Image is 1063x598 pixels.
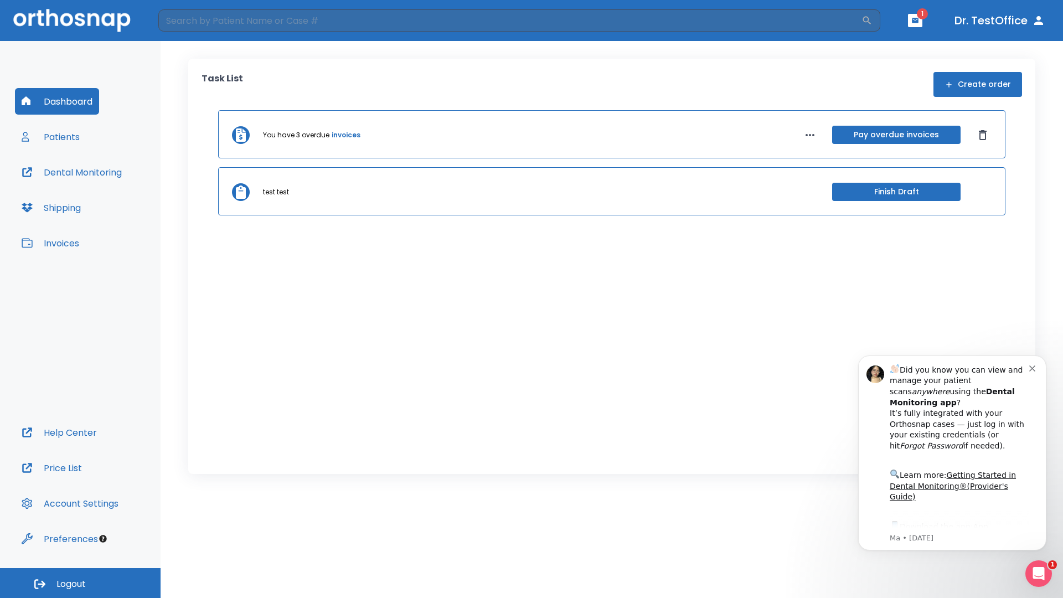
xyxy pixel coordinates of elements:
[263,187,289,197] p: test test
[48,194,188,204] p: Message from Ma, sent 1w ago
[15,525,105,552] button: Preferences
[15,419,104,446] button: Help Center
[48,183,147,203] a: App Store
[950,11,1050,30] button: Dr. TestOffice
[48,181,188,237] div: Download the app: | ​ Let us know if you need help getting started!
[263,130,329,140] p: You have 3 overdue
[832,126,961,144] button: Pay overdue invoices
[332,130,360,140] a: invoices
[917,8,928,19] span: 1
[15,230,86,256] button: Invoices
[15,194,87,221] button: Shipping
[832,183,961,201] button: Finish Draft
[15,490,125,517] button: Account Settings
[202,72,243,97] p: Task List
[15,123,86,150] button: Patients
[158,9,861,32] input: Search by Patient Name or Case #
[13,9,131,32] img: Orthosnap
[188,24,197,33] button: Dismiss notification
[15,159,128,185] button: Dental Monitoring
[56,578,86,590] span: Logout
[98,534,108,544] div: Tooltip anchor
[1048,560,1057,569] span: 1
[974,126,992,144] button: Dismiss
[15,455,89,481] button: Price List
[933,72,1022,97] button: Create order
[15,88,99,115] button: Dashboard
[1025,560,1052,587] iframe: Intercom live chat
[842,339,1063,568] iframe: Intercom notifications message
